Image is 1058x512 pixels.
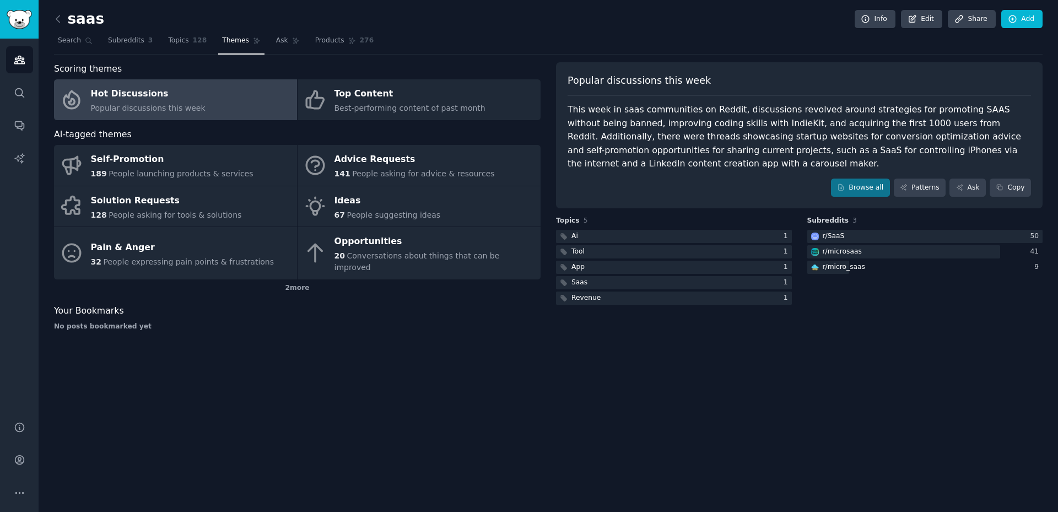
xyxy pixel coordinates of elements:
a: Saas1 [556,276,792,290]
span: People suggesting ideas [347,211,440,219]
a: Solution Requests128People asking for tools & solutions [54,186,297,227]
div: Ideas [334,192,441,209]
div: App [571,262,585,272]
div: 1 [784,278,792,288]
a: Products276 [311,32,377,55]
span: Scoring themes [54,62,122,76]
a: Share [948,10,995,29]
div: Ai [571,231,578,241]
div: Solution Requests [91,192,242,209]
a: Ask [272,32,304,55]
span: Subreddits [807,216,849,226]
a: Edit [901,10,942,29]
span: Subreddits [108,36,144,46]
div: Revenue [571,293,601,303]
h2: saas [54,10,104,28]
a: App1 [556,261,792,274]
div: r/ SaaS [823,231,845,241]
img: SaaS [811,233,819,240]
div: Saas [571,278,587,288]
span: Best-performing content of past month [334,104,485,112]
div: 1 [784,247,792,257]
a: Advice Requests141People asking for advice & resources [298,145,541,186]
span: 189 [91,169,107,178]
div: Top Content [334,85,485,103]
a: SaaSr/SaaS50 [807,230,1043,244]
span: 3 [148,36,153,46]
span: 67 [334,211,345,219]
a: micro_saasr/micro_saas9 [807,261,1043,274]
span: Products [315,36,344,46]
span: 3 [852,217,857,224]
span: 128 [193,36,207,46]
img: micro_saas [811,263,819,271]
div: Hot Discussions [91,85,206,103]
div: r/ microsaas [823,247,862,257]
span: 128 [91,211,107,219]
div: 1 [784,262,792,272]
a: Ask [949,179,986,197]
div: Tool [571,247,585,257]
a: Search [54,32,96,55]
span: 141 [334,169,350,178]
a: Pain & Anger32People expressing pain points & frustrations [54,227,297,279]
span: Themes [222,36,249,46]
div: No posts bookmarked yet [54,322,541,332]
span: AI-tagged themes [54,128,132,142]
div: 9 [1034,262,1043,272]
div: 2 more [54,279,541,297]
a: Opportunities20Conversations about things that can be improved [298,227,541,279]
a: Add [1001,10,1043,29]
span: People asking for advice & resources [352,169,494,178]
span: 5 [584,217,588,224]
img: microsaas [811,248,819,256]
span: Topics [168,36,188,46]
a: Tool1 [556,245,792,259]
a: Ideas67People suggesting ideas [298,186,541,227]
div: Advice Requests [334,151,495,169]
a: Topics128 [164,32,210,55]
div: This week in saas communities on Reddit, discussions revolved around strategies for promoting SAA... [568,103,1031,171]
a: Themes [218,32,264,55]
a: Info [855,10,895,29]
span: Conversations about things that can be improved [334,251,500,272]
a: Top ContentBest-performing content of past month [298,79,541,120]
div: 1 [784,293,792,303]
a: microsaasr/microsaas41 [807,245,1043,259]
a: Self-Promotion189People launching products & services [54,145,297,186]
span: People launching products & services [109,169,253,178]
div: 41 [1030,247,1043,257]
div: Self-Promotion [91,151,253,169]
a: Ai1 [556,230,792,244]
span: Popular discussions this week [91,104,206,112]
span: People expressing pain points & frustrations [103,257,274,266]
img: GummySearch logo [7,10,32,29]
div: r/ micro_saas [823,262,865,272]
span: 20 [334,251,345,260]
span: Popular discussions this week [568,74,711,88]
a: Patterns [894,179,946,197]
div: 1 [784,231,792,241]
a: Browse all [831,179,890,197]
a: Hot DiscussionsPopular discussions this week [54,79,297,120]
span: 276 [360,36,374,46]
span: Your Bookmarks [54,304,124,318]
span: Ask [276,36,288,46]
span: People asking for tools & solutions [109,211,241,219]
span: Search [58,36,81,46]
button: Copy [990,179,1031,197]
a: Subreddits3 [104,32,156,55]
a: Revenue1 [556,292,792,305]
div: 50 [1030,231,1043,241]
span: Topics [556,216,580,226]
div: Pain & Anger [91,239,274,256]
div: Opportunities [334,233,535,251]
span: 32 [91,257,101,266]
